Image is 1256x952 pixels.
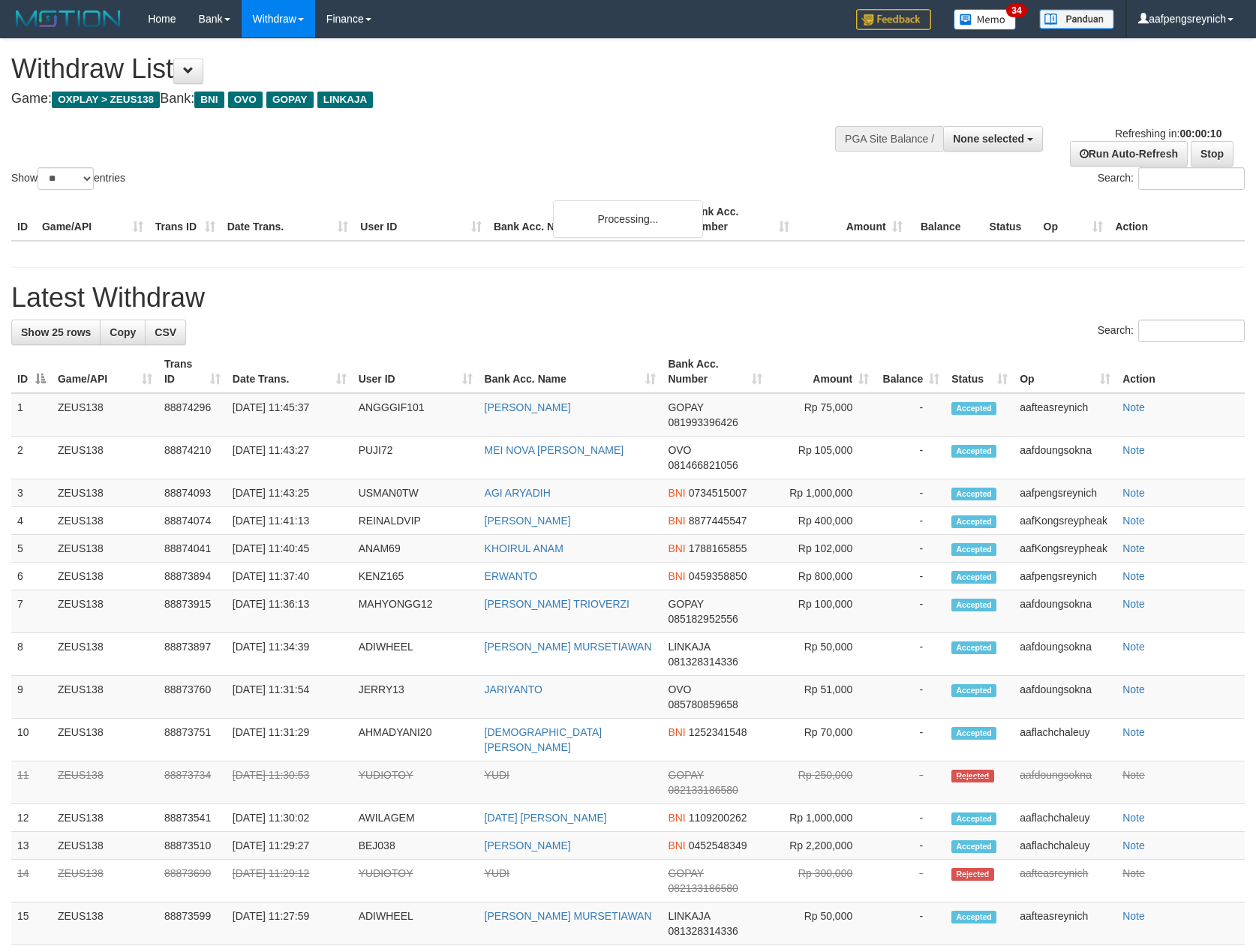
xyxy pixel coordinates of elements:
td: [DATE] 11:41:13 [227,507,353,535]
td: 7 [11,590,52,633]
th: Amount: activate to sort column ascending [768,350,875,393]
td: [DATE] 11:27:59 [227,902,353,945]
td: 4 [11,507,52,535]
td: aafKongsreypheak [1014,535,1116,563]
span: Copy 1788165855 to clipboard [689,542,747,554]
th: Bank Acc. Number: activate to sort column ascending [662,350,768,393]
span: Copy 081328314336 to clipboard [668,656,738,668]
label: Search: [1098,320,1245,342]
td: - [875,902,945,945]
td: BEJ038 [353,832,479,860]
td: 88874296 [158,393,227,437]
img: panduan.png [1039,9,1114,29]
span: Copy 085182952556 to clipboard [668,613,738,625]
td: - [875,507,945,535]
td: 5 [11,535,52,563]
span: OXPLAY > ZEUS138 [52,92,160,108]
td: 88874210 [158,437,227,479]
a: Copy [100,320,146,345]
td: AHMADYANI20 [353,719,479,761]
a: [DEMOGRAPHIC_DATA][PERSON_NAME] [485,726,602,753]
td: ZEUS138 [52,676,158,719]
td: REINALDVIP [353,507,479,535]
span: Copy 1252341548 to clipboard [689,726,747,738]
td: MAHYONGG12 [353,590,479,633]
span: Accepted [951,402,996,415]
a: Note [1122,683,1145,695]
td: Rp 300,000 [768,860,875,902]
th: ID: activate to sort column descending [11,350,52,393]
span: Copy 085780859658 to clipboard [668,698,738,710]
span: 34 [1006,4,1026,17]
span: GOPAY [668,769,703,781]
span: Copy 082133186580 to clipboard [668,784,738,796]
label: Search: [1098,167,1245,190]
input: Search: [1138,320,1245,342]
td: 11 [11,761,52,804]
td: - [875,804,945,832]
td: Rp 51,000 [768,676,875,719]
td: [DATE] 11:30:02 [227,804,353,832]
td: Rp 400,000 [768,507,875,535]
td: ZEUS138 [52,902,158,945]
td: Rp 1,000,000 [768,804,875,832]
td: YUDIOTOY [353,761,479,804]
td: ZEUS138 [52,761,158,804]
td: - [875,832,945,860]
span: Accepted [951,599,996,611]
td: 9 [11,676,52,719]
a: Note [1122,641,1145,653]
span: Copy 8877445547 to clipboard [689,515,747,527]
a: [PERSON_NAME] MURSETIAWAN [485,910,652,922]
div: PGA Site Balance / [835,126,943,152]
a: [PERSON_NAME] [485,401,571,413]
td: - [875,535,945,563]
span: Accepted [951,515,996,528]
td: JERRY13 [353,676,479,719]
span: BNI [668,570,685,582]
span: Copy 081328314336 to clipboard [668,925,738,937]
td: 88873760 [158,676,227,719]
td: Rp 100,000 [768,590,875,633]
a: Note [1122,570,1145,582]
td: - [875,719,945,761]
span: Show 25 rows [21,326,91,338]
span: BNI [668,839,685,851]
a: MEI NOVA [PERSON_NAME] [485,444,624,456]
a: Note [1122,726,1145,738]
span: Accepted [951,727,996,740]
td: ANAM69 [353,535,479,563]
td: [DATE] 11:31:29 [227,719,353,761]
th: Bank Acc. Name [488,198,682,241]
td: - [875,437,945,479]
span: OVO [228,92,263,108]
td: aafdoungsokna [1014,590,1116,633]
td: ADIWHEEL [353,902,479,945]
td: 6 [11,563,52,590]
td: [DATE] 11:34:39 [227,633,353,676]
td: 88873599 [158,902,227,945]
span: GOPAY [266,92,314,108]
td: 88873510 [158,832,227,860]
h1: Latest Withdraw [11,283,1245,313]
td: ZEUS138 [52,633,158,676]
span: LINKAJA [668,910,710,922]
td: ZEUS138 [52,860,158,902]
a: Note [1122,769,1145,781]
span: LINKAJA [317,92,374,108]
td: 88873751 [158,719,227,761]
span: BNI [668,515,685,527]
th: Status [984,198,1038,241]
a: YUDI [485,769,509,781]
td: aafpengsreynich [1014,563,1116,590]
td: ZEUS138 [52,507,158,535]
span: Accepted [951,543,996,556]
td: - [875,590,945,633]
td: aafpengsreynich [1014,479,1116,507]
img: Feedback.jpg [856,9,931,30]
button: None selected [943,126,1043,152]
td: aafdoungsokna [1014,437,1116,479]
span: Copy 0459358850 to clipboard [689,570,747,582]
td: [DATE] 11:29:27 [227,832,353,860]
a: Note [1122,839,1145,851]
